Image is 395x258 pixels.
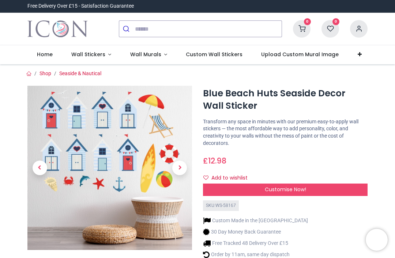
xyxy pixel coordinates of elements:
a: Next [168,111,192,226]
a: Seaside & Nautical [59,70,101,76]
span: Wall Stickers [71,51,105,58]
iframe: Customer reviews powered by Trustpilot [214,3,368,10]
a: Previous [27,111,52,226]
li: Free Tracked 48 Delivery Over £15 [203,239,308,247]
a: 0 [321,26,339,31]
span: Customise Now! [265,186,306,193]
span: Upload Custom Mural Image [261,51,339,58]
span: Home [37,51,53,58]
div: Free Delivery Over £15 - Satisfaction Guarantee [27,3,134,10]
div: SKU: WS-58167 [203,200,239,211]
sup: 0 [304,18,311,25]
button: Submit [119,21,135,37]
span: Previous [33,161,47,175]
h1: Blue Beach Huts Seaside Decor Wall Sticker [203,87,368,112]
span: £ [203,155,226,166]
p: Transform any space in minutes with our premium easy-to-apply wall stickers — the most affordable... [203,118,368,147]
img: Blue Beach Huts Seaside Decor Wall Sticker [27,86,192,250]
a: Shop [39,70,51,76]
iframe: Brevo live chat [366,229,388,251]
span: Next [172,161,187,175]
li: Custom Made in the [GEOGRAPHIC_DATA] [203,217,308,224]
a: Wall Stickers [62,45,121,64]
span: Wall Murals [130,51,161,58]
button: Add to wishlistAdd to wishlist [203,172,254,184]
li: 30 Day Money Back Guarantee [203,228,308,236]
span: Custom Wall Stickers [186,51,242,58]
i: Add to wishlist [203,175,208,180]
a: 0 [293,26,311,31]
a: Logo of Icon Wall Stickers [27,19,88,39]
img: Icon Wall Stickers [27,19,88,39]
a: Wall Murals [121,45,177,64]
span: 12.98 [208,155,226,166]
sup: 0 [332,18,339,25]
